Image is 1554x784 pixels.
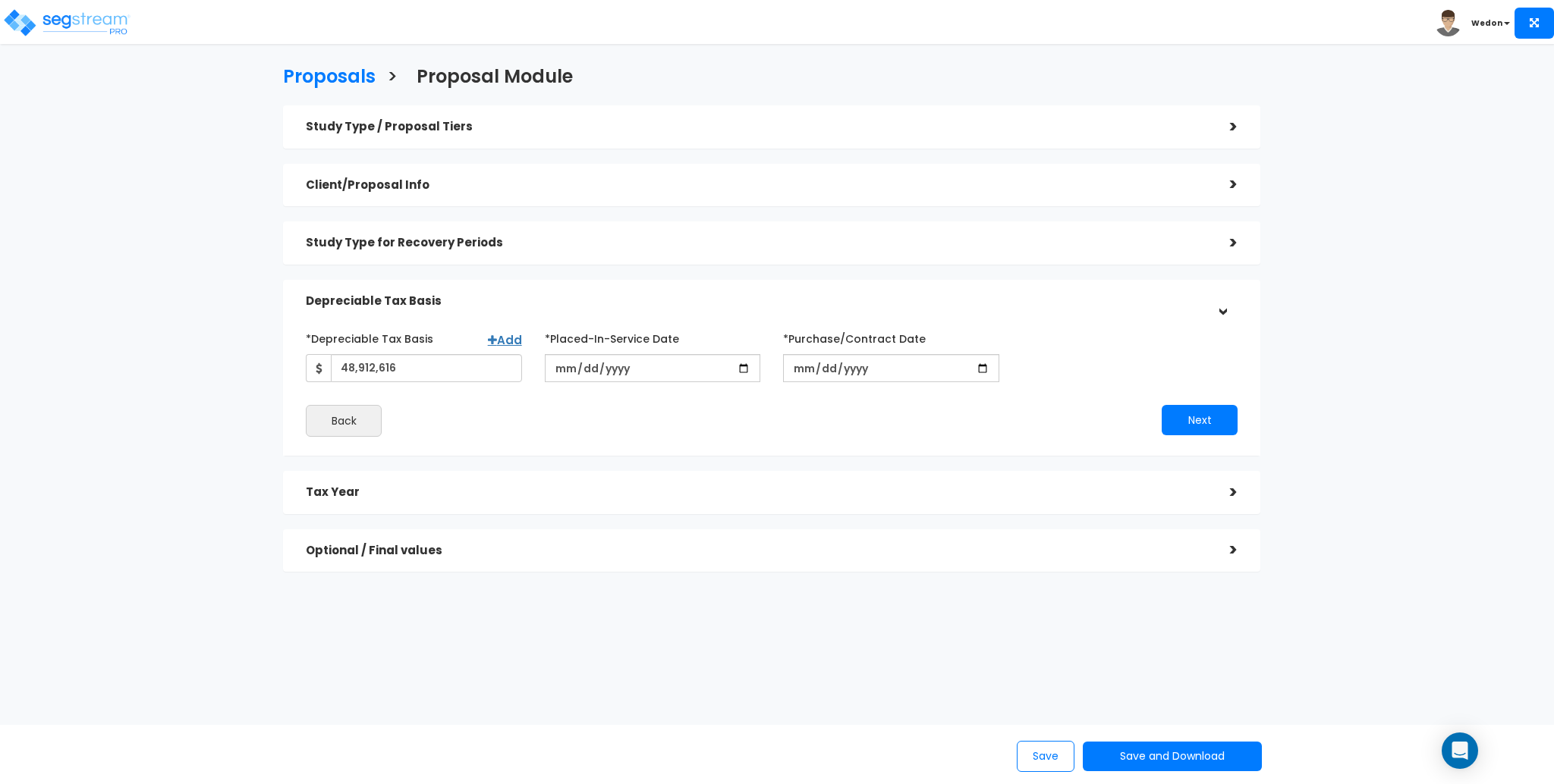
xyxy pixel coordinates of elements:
[306,237,1207,249] h5: Study Type for Recovery Periods
[2,8,131,38] img: logo_pro_r.png
[1207,173,1238,196] div: >
[417,67,573,90] h3: Proposal Module
[272,52,376,98] a: Proposals
[1471,17,1502,29] b: Wedon
[306,179,1207,192] h5: Client/Proposal Info
[1442,732,1478,769] div: Open Intercom Messenger
[1207,115,1238,139] div: >
[306,121,1207,133] h5: Study Type / Proposal Tiers
[488,332,522,348] a: Add
[306,405,382,437] button: Back
[306,326,433,347] label: *Depreciable Tax Basis
[1435,10,1461,36] img: avatar.png
[306,486,1207,499] h5: Tax Year
[1207,538,1238,562] div: >
[1211,286,1235,316] div: >
[1162,405,1238,435] button: Next
[783,326,926,347] label: *Purchase/Contract Date
[387,67,398,90] h3: >
[306,295,1207,308] h5: Depreciable Tax Basis
[405,52,573,98] a: Proposal Module
[1083,742,1262,771] button: Save and Download
[283,67,376,90] h3: Proposals
[1017,741,1074,772] button: Save
[1207,481,1238,504] div: >
[1207,231,1238,255] div: >
[545,326,679,347] label: *Placed-In-Service Date
[306,544,1207,557] h5: Optional / Final values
